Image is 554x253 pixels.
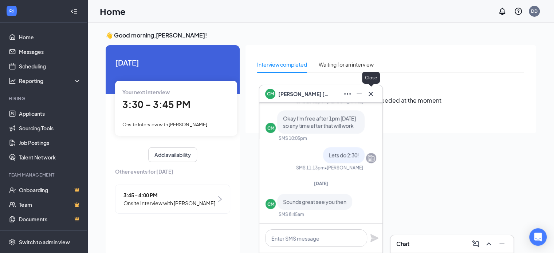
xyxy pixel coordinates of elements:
div: SMS 8:45am [279,211,304,217]
div: SMS 10:05pm [279,135,307,141]
button: Add availability [148,147,197,162]
button: Minimize [496,238,508,250]
span: Your next interview [122,89,170,95]
a: Applicants [19,106,81,121]
svg: WorkstreamLogo [8,7,15,15]
svg: ComposeMessage [471,240,480,248]
div: Interview completed [257,60,307,68]
a: DocumentsCrown [19,212,81,226]
svg: Plane [370,234,379,242]
div: Switch to admin view [19,238,70,246]
svg: Notifications [498,7,507,16]
span: 3:30 - 3:45 PM [122,98,190,110]
button: Cross [365,88,377,100]
span: No follow-up needed at the moment [340,96,441,105]
a: Talent Network [19,150,81,165]
svg: Minimize [498,240,506,248]
svg: Settings [9,238,16,246]
div: DD [531,8,538,14]
button: ComposeMessage [470,238,482,250]
a: Messages [19,44,81,59]
span: Okay I'm free after 1pm [DATE] so any time after that will work [283,115,356,129]
span: 3:45 - 4:00 PM [123,191,215,199]
div: Waiting for an interview [319,60,374,68]
button: ChevronUp [483,238,495,250]
h3: 👋 Good morning, [PERSON_NAME] ! [106,31,536,39]
span: Onsite Interview with [PERSON_NAME] [123,199,215,207]
svg: ChevronUp [484,240,493,248]
a: Sourcing Tools [19,121,81,135]
div: Hiring [9,95,80,102]
a: Job Postings [19,135,81,150]
a: TeamCrown [19,197,81,212]
span: Lets do 2:30! [329,152,359,158]
button: Minimize [353,88,365,100]
div: SMS 11:13pm [296,165,325,171]
a: Scheduling [19,59,81,74]
svg: QuestionInfo [514,7,523,16]
svg: Minimize [355,90,364,98]
a: OnboardingCrown [19,183,81,197]
svg: Collapse [70,8,78,15]
svg: Cross [366,90,375,98]
div: Team Management [9,172,80,178]
a: SurveysCrown [19,226,81,241]
svg: Company [367,154,376,162]
span: Sounds great see you then [283,198,346,205]
svg: Analysis [9,77,16,84]
div: CM [267,201,274,207]
div: Close [362,72,380,84]
div: CM [267,125,274,131]
div: Open Intercom Messenger [529,228,547,246]
span: Onsite Interview with [PERSON_NAME] [122,122,207,127]
a: Home [19,30,81,44]
span: Other events for [DATE] [115,167,230,175]
h1: Home [100,5,126,17]
span: • [PERSON_NAME] [325,165,363,171]
button: Ellipses [342,88,353,100]
span: [DATE] [314,181,328,186]
span: [DATE] [115,57,230,68]
div: Reporting [19,77,82,84]
span: [PERSON_NAME] [PERSON_NAME] [278,90,329,98]
h3: Chat [396,240,409,248]
svg: Ellipses [343,90,352,98]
